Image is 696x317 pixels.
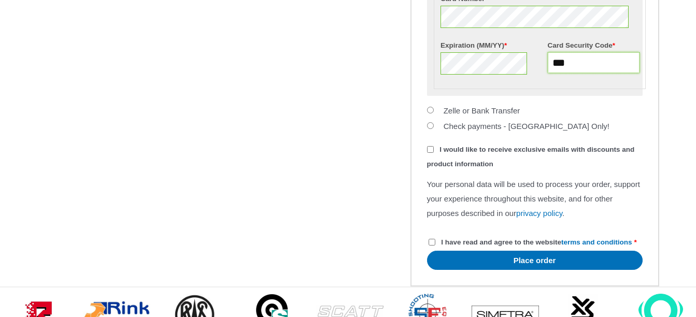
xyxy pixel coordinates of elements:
a: privacy policy [516,209,562,218]
span: I would like to receive exclusive emails with discounts and product information [427,146,635,168]
label: Check payments - [GEOGRAPHIC_DATA] Only! [444,122,609,131]
span: I have read and agree to the website [441,238,632,246]
a: terms and conditions [561,238,632,246]
label: Zelle or Bank Transfer [444,106,520,115]
label: Card Security Code [548,38,640,52]
input: I have read and agree to the websiteterms and conditions * [429,239,435,246]
input: I would like to receive exclusive emails with discounts and product information [427,146,434,153]
label: Expiration (MM/YY) [441,38,532,52]
p: Your personal data will be used to process your order, support your experience throughout this we... [427,177,643,221]
abbr: required [634,238,636,246]
button: Place order [427,251,643,270]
